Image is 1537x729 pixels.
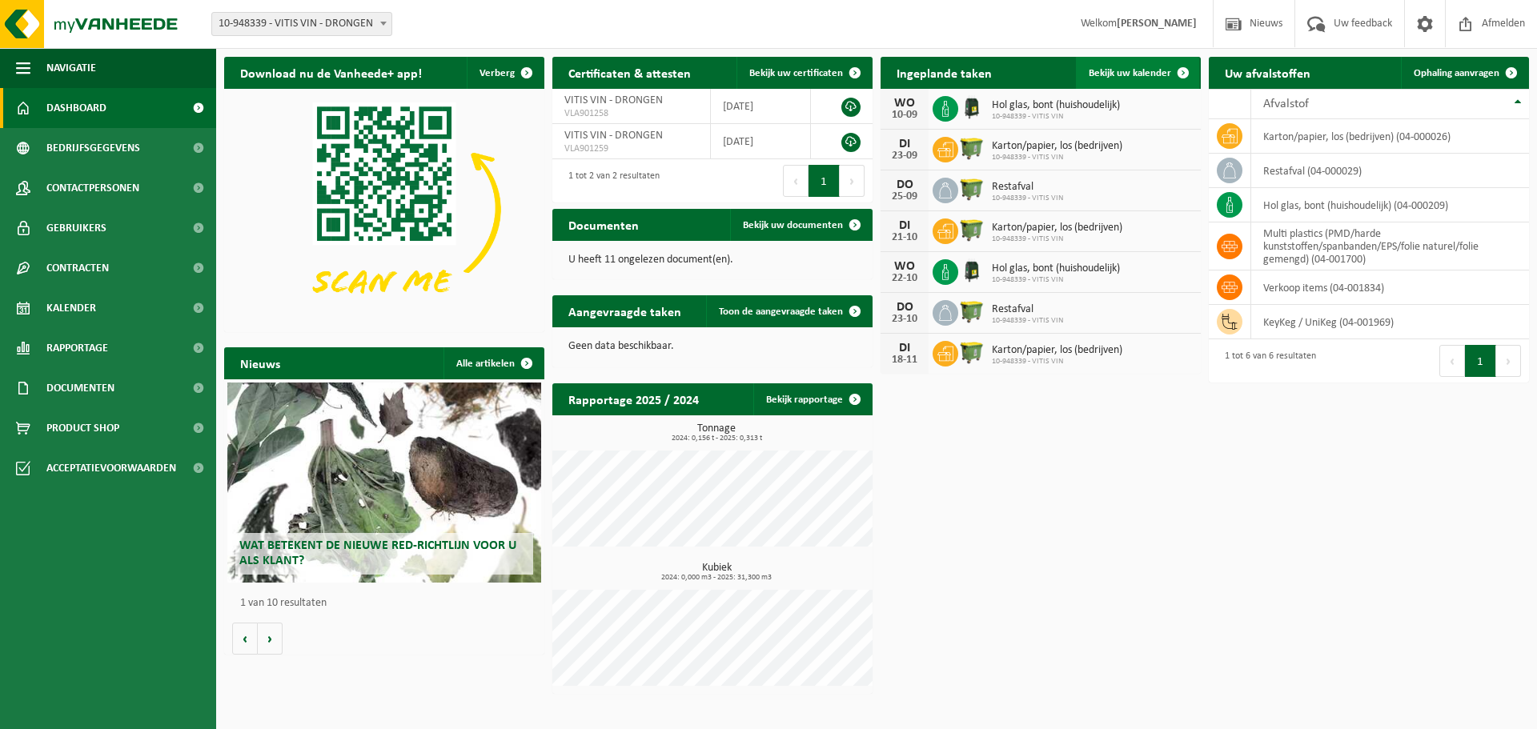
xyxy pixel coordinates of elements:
[560,435,873,443] span: 2024: 0,156 t - 2025: 0,313 t
[1401,57,1527,89] a: Ophaling aanvragen
[783,165,809,197] button: Previous
[958,94,985,121] img: CR-HR-1C-1000-PES-01
[840,165,865,197] button: Next
[730,209,871,241] a: Bekijk uw documenten
[749,68,843,78] span: Bekijk uw certificaten
[992,181,1063,194] span: Restafval
[564,107,698,120] span: VLA901258
[958,338,985,366] img: WB-1100-HPE-GN-51
[992,234,1122,244] span: 10-948339 - VITIS VIN
[881,57,1008,88] h2: Ingeplande taken
[560,574,873,582] span: 2024: 0,000 m3 - 2025: 31,300 m3
[958,216,985,243] img: WB-1100-HPE-GN-51
[958,298,985,325] img: WB-1100-HPE-GN-51
[992,153,1122,162] span: 10-948339 - VITIS VIN
[889,314,921,325] div: 23-10
[564,94,663,106] span: VITIS VIN - DRONGEN
[889,342,921,354] div: DI
[958,257,985,284] img: CR-HR-1C-1000-PES-01
[736,57,871,89] a: Bekijk uw certificaten
[211,12,392,36] span: 10-948339 - VITIS VIN - DRONGEN
[992,357,1122,367] span: 10-948339 - VITIS VIN
[719,306,843,317] span: Toon de aangevraagde taken
[258,623,283,655] button: Volgende
[480,68,515,78] span: Verberg
[1263,98,1309,110] span: Afvalstof
[212,13,391,35] span: 10-948339 - VITIS VIN - DRONGEN
[46,448,176,488] span: Acceptatievoorwaarden
[1251,188,1529,222] td: hol glas, bont (huishoudelijk) (04-000209)
[889,150,921,162] div: 23-09
[992,262,1120,275] span: Hol glas, bont (huishoudelijk)
[1251,305,1529,339] td: KeyKeg / UniKeg (04-001969)
[46,248,109,288] span: Contracten
[706,295,871,327] a: Toon de aangevraagde taken
[1439,345,1465,377] button: Previous
[224,347,296,379] h2: Nieuws
[889,260,921,273] div: WO
[1465,345,1496,377] button: 1
[46,88,106,128] span: Dashboard
[889,191,921,202] div: 25-09
[560,563,873,582] h3: Kubiek
[568,254,857,266] p: U heeft 11 ongelezen document(en).
[889,273,921,284] div: 22-10
[1089,68,1171,78] span: Bekijk uw kalender
[46,208,106,248] span: Gebruikers
[753,383,871,415] a: Bekijk rapportage
[992,112,1120,122] span: 10-948339 - VITIS VIN
[1076,57,1199,89] a: Bekijk uw kalender
[552,383,715,415] h2: Rapportage 2025 / 2024
[958,134,985,162] img: WB-1100-HPE-GN-51
[232,623,258,655] button: Vorige
[992,344,1122,357] span: Karton/papier, los (bedrijven)
[1251,270,1529,305] td: verkoop items (04-001834)
[992,303,1063,316] span: Restafval
[568,341,857,352] p: Geen data beschikbaar.
[239,539,516,567] span: Wat betekent de nieuwe RED-richtlijn voor u als klant?
[889,354,921,366] div: 18-11
[46,48,96,88] span: Navigatie
[1496,345,1521,377] button: Next
[46,128,140,168] span: Bedrijfsgegevens
[992,99,1120,112] span: Hol glas, bont (huishoudelijk)
[224,89,544,329] img: Download de VHEPlus App
[711,124,811,159] td: [DATE]
[1217,343,1316,379] div: 1 tot 6 van 6 resultaten
[46,408,119,448] span: Product Shop
[992,222,1122,234] span: Karton/papier, los (bedrijven)
[560,163,660,198] div: 1 tot 2 van 2 resultaten
[992,194,1063,203] span: 10-948339 - VITIS VIN
[1117,18,1197,30] strong: [PERSON_NAME]
[992,140,1122,153] span: Karton/papier, los (bedrijven)
[1209,57,1326,88] h2: Uw afvalstoffen
[809,165,840,197] button: 1
[564,142,698,155] span: VLA901259
[889,301,921,314] div: DO
[1251,154,1529,188] td: restafval (04-000029)
[1251,222,1529,270] td: multi plastics (PMD/harde kunststoffen/spanbanden/EPS/folie naturel/folie gemengd) (04-001700)
[743,220,843,230] span: Bekijk uw documenten
[889,219,921,232] div: DI
[227,383,541,583] a: Wat betekent de nieuwe RED-richtlijn voor u als klant?
[992,275,1120,285] span: 10-948339 - VITIS VIN
[443,347,543,379] a: Alle artikelen
[46,328,108,368] span: Rapportage
[46,168,139,208] span: Contactpersonen
[889,97,921,110] div: WO
[958,175,985,202] img: WB-1100-HPE-GN-51
[889,178,921,191] div: DO
[46,288,96,328] span: Kalender
[992,316,1063,326] span: 10-948339 - VITIS VIN
[889,110,921,121] div: 10-09
[46,368,114,408] span: Documenten
[560,423,873,443] h3: Tonnage
[224,57,438,88] h2: Download nu de Vanheede+ app!
[552,295,697,326] h2: Aangevraagde taken
[889,232,921,243] div: 21-10
[467,57,543,89] button: Verberg
[552,57,707,88] h2: Certificaten & attesten
[240,598,536,609] p: 1 van 10 resultaten
[1414,68,1499,78] span: Ophaling aanvragen
[564,130,663,142] span: VITIS VIN - DRONGEN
